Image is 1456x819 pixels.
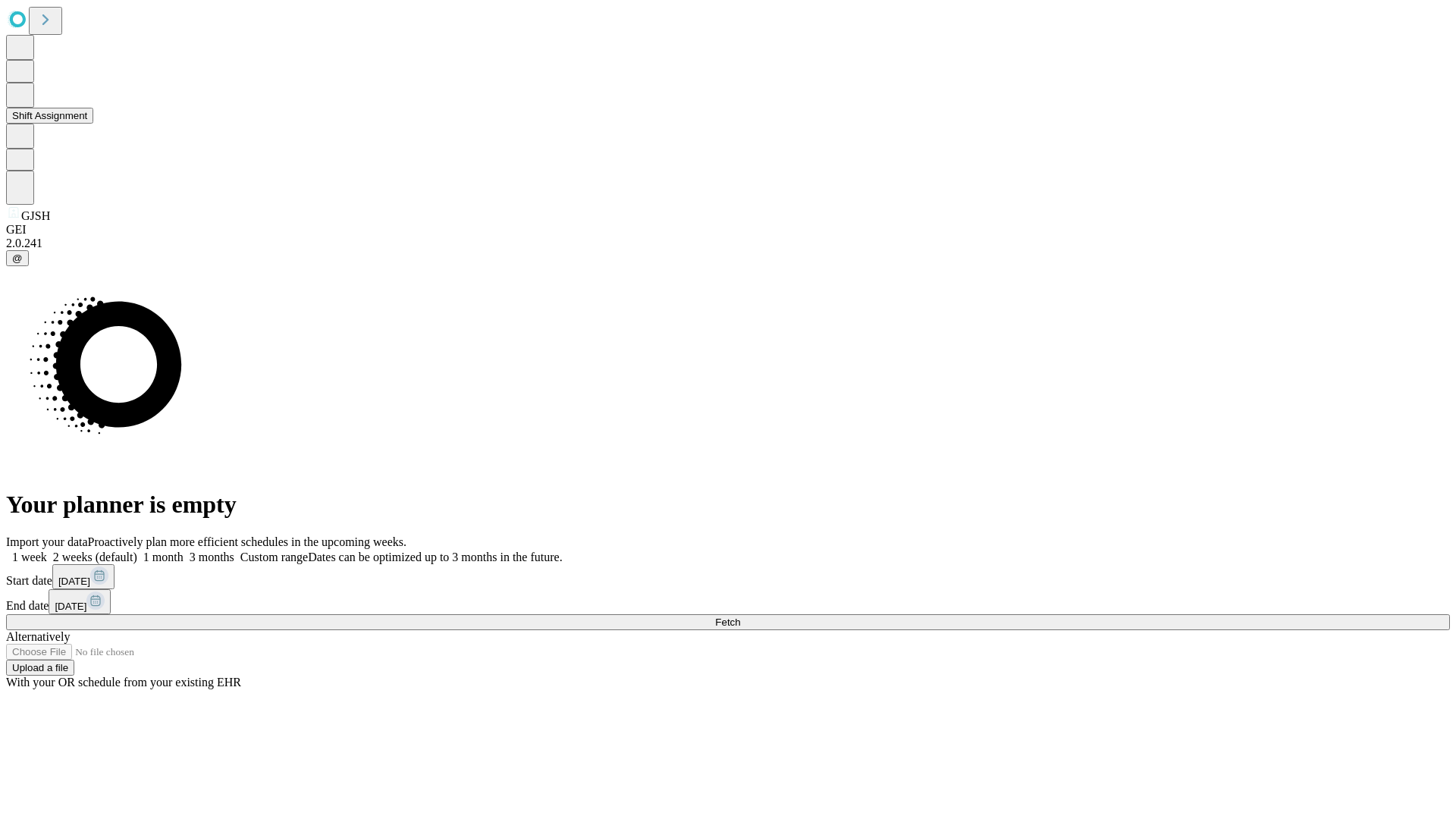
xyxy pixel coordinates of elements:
[21,209,50,222] span: GJSH
[58,576,90,587] span: [DATE]
[49,589,111,614] button: [DATE]
[6,630,70,643] span: Alternatively
[190,551,234,563] span: 3 months
[6,491,1450,519] h1: Your planner is empty
[88,535,406,548] span: Proactively plan more efficient schedules in the upcoming weeks.
[53,551,137,563] span: 2 weeks (default)
[6,250,29,266] button: @
[6,108,93,124] button: Shift Assignment
[240,551,308,563] span: Custom range
[6,535,88,548] span: Import your data
[308,551,562,563] span: Dates can be optimized up to 3 months in the future.
[6,223,1450,237] div: GEI
[715,617,740,628] span: Fetch
[6,564,1450,589] div: Start date
[12,551,47,563] span: 1 week
[6,589,1450,614] div: End date
[12,253,23,264] span: @
[6,614,1450,630] button: Fetch
[52,564,115,589] button: [DATE]
[6,237,1450,250] div: 2.0.241
[55,601,86,612] span: [DATE]
[6,660,74,676] button: Upload a file
[6,676,241,689] span: With your OR schedule from your existing EHR
[143,551,184,563] span: 1 month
